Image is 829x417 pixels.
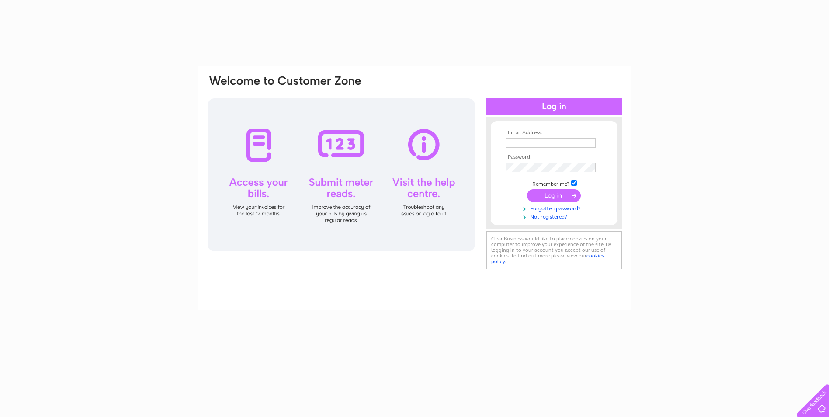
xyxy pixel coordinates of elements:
[503,179,605,188] td: Remember me?
[503,154,605,160] th: Password:
[527,189,581,202] input: Submit
[503,130,605,136] th: Email Address:
[486,231,622,269] div: Clear Business would like to place cookies on your computer to improve your experience of the sit...
[506,204,605,212] a: Forgotten password?
[491,253,604,264] a: cookies policy
[506,212,605,220] a: Not registered?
